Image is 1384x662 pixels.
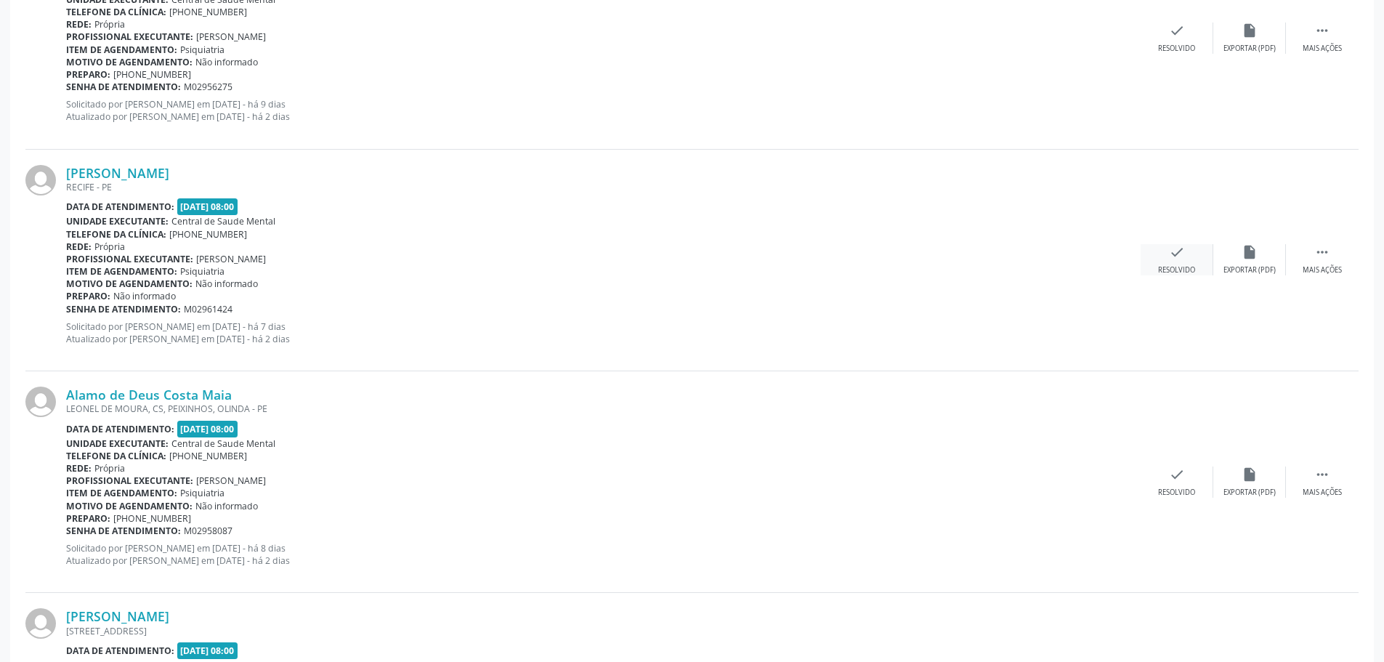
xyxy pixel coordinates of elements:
[66,437,169,450] b: Unidade executante:
[177,421,238,437] span: [DATE] 08:00
[184,303,232,315] span: M02961424
[66,6,166,18] b: Telefone da clínica:
[180,265,224,278] span: Psiquiatria
[66,525,181,537] b: Senha de atendimento:
[66,487,177,499] b: Item de agendamento:
[66,290,110,302] b: Preparo:
[1169,467,1185,483] i: check
[195,56,258,68] span: Não informado
[1242,23,1258,39] i: insert_drive_file
[169,450,247,462] span: [PHONE_NUMBER]
[66,98,1141,123] p: Solicitado por [PERSON_NAME] em [DATE] - há 9 dias Atualizado por [PERSON_NAME] em [DATE] - há 2 ...
[66,165,169,181] a: [PERSON_NAME]
[1303,265,1342,275] div: Mais ações
[66,645,174,657] b: Data de atendimento:
[196,31,266,43] span: [PERSON_NAME]
[66,241,92,253] b: Rede:
[113,512,191,525] span: [PHONE_NUMBER]
[66,320,1141,345] p: Solicitado por [PERSON_NAME] em [DATE] - há 7 dias Atualizado por [PERSON_NAME] em [DATE] - há 2 ...
[196,253,266,265] span: [PERSON_NAME]
[66,31,193,43] b: Profissional executante:
[113,290,176,302] span: Não informado
[66,265,177,278] b: Item de agendamento:
[1242,467,1258,483] i: insert_drive_file
[66,56,193,68] b: Motivo de agendamento:
[180,44,224,56] span: Psiquiatria
[66,253,193,265] b: Profissional executante:
[66,450,166,462] b: Telefone da clínica:
[1242,244,1258,260] i: insert_drive_file
[1158,44,1195,54] div: Resolvido
[171,215,275,227] span: Central de Saude Mental
[66,475,193,487] b: Profissional executante:
[1158,488,1195,498] div: Resolvido
[1314,23,1330,39] i: 
[1223,44,1276,54] div: Exportar (PDF)
[1158,265,1195,275] div: Resolvido
[66,215,169,227] b: Unidade executante:
[1303,488,1342,498] div: Mais ações
[66,462,92,475] b: Rede:
[169,6,247,18] span: [PHONE_NUMBER]
[1169,244,1185,260] i: check
[66,44,177,56] b: Item de agendamento:
[66,512,110,525] b: Preparo:
[195,500,258,512] span: Não informado
[1223,265,1276,275] div: Exportar (PDF)
[25,387,56,417] img: img
[66,500,193,512] b: Motivo de agendamento:
[66,228,166,241] b: Telefone da clínica:
[66,18,92,31] b: Rede:
[66,278,193,290] b: Motivo de agendamento:
[113,68,191,81] span: [PHONE_NUMBER]
[1223,488,1276,498] div: Exportar (PDF)
[195,278,258,290] span: Não informado
[177,642,238,659] span: [DATE] 08:00
[1314,467,1330,483] i: 
[94,18,125,31] span: Própria
[66,387,232,403] a: Alamo de Deus Costa Maia
[94,241,125,253] span: Própria
[66,542,1141,567] p: Solicitado por [PERSON_NAME] em [DATE] - há 8 dias Atualizado por [PERSON_NAME] em [DATE] - há 2 ...
[66,303,181,315] b: Senha de atendimento:
[66,403,1141,415] div: LEONEL DE MOURA, CS, PEIXINHOS, OLINDA - PE
[94,462,125,475] span: Própria
[196,475,266,487] span: [PERSON_NAME]
[171,437,275,450] span: Central de Saude Mental
[184,525,232,537] span: M02958087
[66,608,169,624] a: [PERSON_NAME]
[1169,23,1185,39] i: check
[169,228,247,241] span: [PHONE_NUMBER]
[25,608,56,639] img: img
[66,181,1141,193] div: RECIFE - PE
[66,423,174,435] b: Data de atendimento:
[1314,244,1330,260] i: 
[66,625,1141,637] div: [STREET_ADDRESS]
[66,68,110,81] b: Preparo:
[180,487,224,499] span: Psiquiatria
[66,81,181,93] b: Senha de atendimento:
[184,81,232,93] span: M02956275
[25,165,56,195] img: img
[1303,44,1342,54] div: Mais ações
[177,198,238,215] span: [DATE] 08:00
[66,201,174,213] b: Data de atendimento:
